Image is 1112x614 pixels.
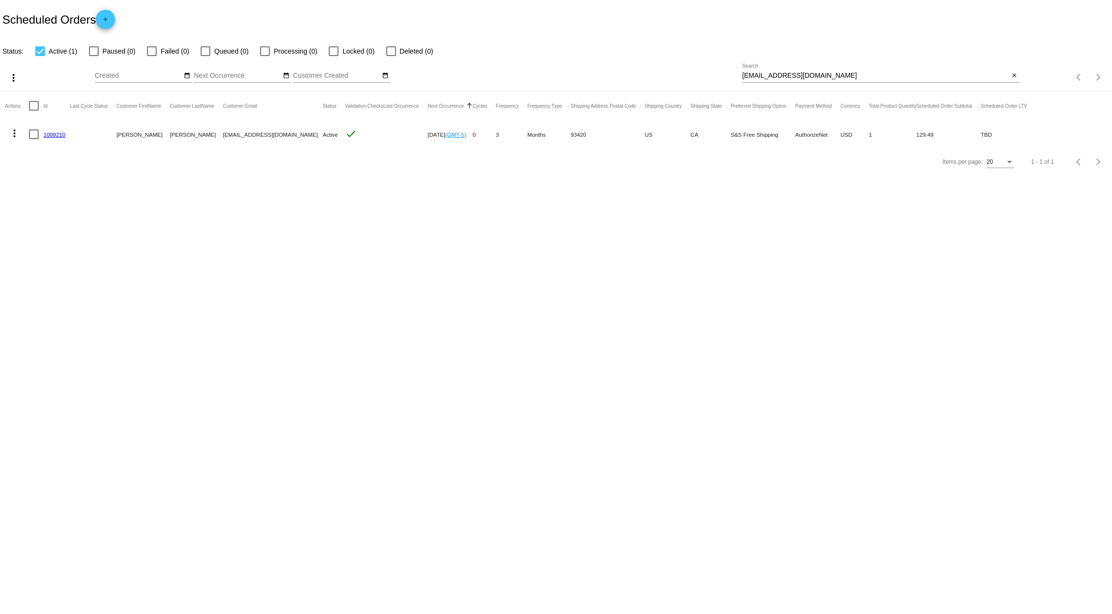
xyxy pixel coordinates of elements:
[95,72,182,80] input: Created
[1031,158,1054,165] div: 1 - 1 of 1
[342,45,374,57] span: Locked (0)
[869,91,916,120] mat-header-cell: Total Product Quantity
[9,128,20,139] mat-icon: more_vert
[840,120,869,148] mat-cell: USD
[100,16,111,28] mat-icon: add
[472,120,496,148] mat-cell: 0
[2,47,24,55] span: Status:
[840,103,860,109] button: Change sorting for CurrencyIso
[345,128,357,140] mat-icon: check
[916,120,980,148] mat-cell: 129.49
[5,91,29,120] mat-header-cell: Actions
[223,103,257,109] button: Change sorting for CustomerEmail
[731,120,795,148] mat-cell: S&S Free Shipping
[445,131,466,138] a: (GMT-5)
[987,159,1014,166] mat-select: Items per page:
[8,72,19,84] mat-icon: more_vert
[795,103,832,109] button: Change sorting for PaymentMethod.Type
[644,120,690,148] mat-cell: US
[916,103,972,109] button: Change sorting for Subtotal
[283,72,290,80] mat-icon: date_range
[293,72,380,80] input: Customer Created
[644,103,682,109] button: Change sorting for ShippingCountry
[194,72,281,80] input: Next Occurrence
[980,120,1036,148] mat-cell: TBD
[214,45,249,57] span: Queued (0)
[1089,152,1108,171] button: Next page
[690,120,731,148] mat-cell: CA
[322,103,336,109] button: Change sorting for Status
[223,120,323,148] mat-cell: [EMAIL_ADDRESS][DOMAIN_NAME]
[44,103,47,109] button: Change sorting for Id
[400,45,433,57] span: Deleted (0)
[382,72,389,80] mat-icon: date_range
[795,120,841,148] mat-cell: AuthorizeNet
[383,103,419,109] button: Change sorting for LastOccurrenceUtc
[1069,68,1089,87] button: Previous page
[1069,152,1089,171] button: Previous page
[345,91,383,120] mat-header-cell: Validation Checks
[170,103,214,109] button: Change sorting for CustomerLastName
[496,120,527,148] mat-cell: 3
[980,103,1027,109] button: Change sorting for LifetimeValue
[44,131,65,138] a: 1009210
[496,103,519,109] button: Change sorting for Frequency
[102,45,135,57] span: Paused (0)
[2,10,115,29] h2: Scheduled Orders
[571,120,644,148] mat-cell: 93420
[427,103,464,109] button: Change sorting for NextOccurrenceUtc
[170,120,223,148] mat-cell: [PERSON_NAME]
[690,103,722,109] button: Change sorting for ShippingState
[1010,71,1020,81] button: Clear
[571,103,636,109] button: Change sorting for ShippingPostcode
[117,103,161,109] button: Change sorting for CustomerFirstName
[731,103,787,109] button: Change sorting for PreferredShippingOption
[742,72,1010,80] input: Search
[427,120,472,148] mat-cell: [DATE]
[1011,72,1018,80] mat-icon: close
[527,103,562,109] button: Change sorting for FrequencyType
[1089,68,1108,87] button: Next page
[117,120,170,148] mat-cell: [PERSON_NAME]
[49,45,77,57] span: Active (1)
[161,45,189,57] span: Failed (0)
[472,103,487,109] button: Change sorting for Cycles
[322,131,338,138] span: Active
[70,103,108,109] button: Change sorting for LastProcessingCycleId
[274,45,317,57] span: Processing (0)
[942,158,982,165] div: Items per page:
[987,158,993,165] span: 20
[869,120,916,148] mat-cell: 1
[184,72,190,80] mat-icon: date_range
[527,120,571,148] mat-cell: Months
